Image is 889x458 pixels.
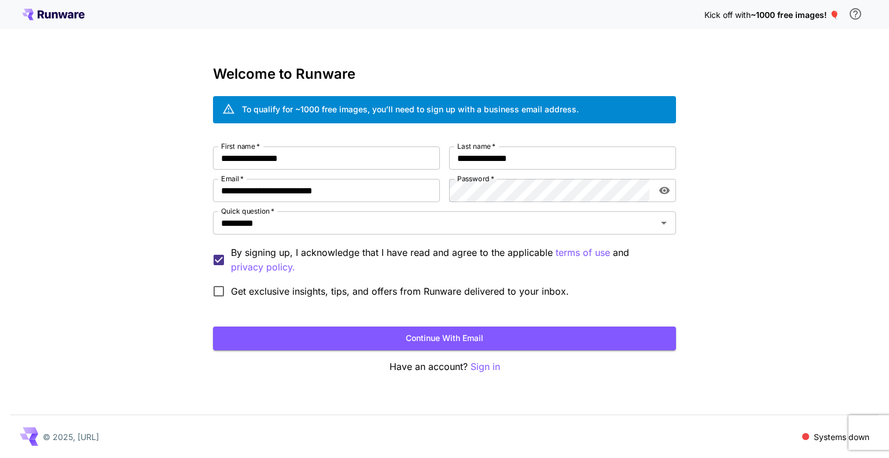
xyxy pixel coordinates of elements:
h3: Welcome to Runware [213,66,676,82]
p: privacy policy. [231,260,295,274]
label: Quick question [221,206,274,216]
label: Email [221,174,244,184]
p: By signing up, I acknowledge that I have read and agree to the applicable and [231,246,667,274]
span: ~1000 free images! 🎈 [751,10,839,20]
label: First name [221,141,260,151]
button: By signing up, I acknowledge that I have read and agree to the applicable terms of use and [231,260,295,274]
button: Sign in [471,360,500,374]
span: Kick off with [704,10,751,20]
p: © 2025, [URL] [43,431,99,443]
label: Last name [457,141,495,151]
label: Password [457,174,494,184]
button: In order to qualify for free credit, you need to sign up with a business email address and click ... [844,2,867,25]
p: terms of use [556,246,610,260]
button: toggle password visibility [654,180,675,201]
span: Get exclusive insights, tips, and offers from Runware delivered to your inbox. [231,284,569,298]
button: Continue with email [213,327,676,350]
p: Systems down [814,431,869,443]
div: To qualify for ~1000 free images, you’ll need to sign up with a business email address. [242,103,579,115]
button: Open [656,215,672,231]
p: Have an account? [213,360,676,374]
button: By signing up, I acknowledge that I have read and agree to the applicable and privacy policy. [556,246,610,260]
